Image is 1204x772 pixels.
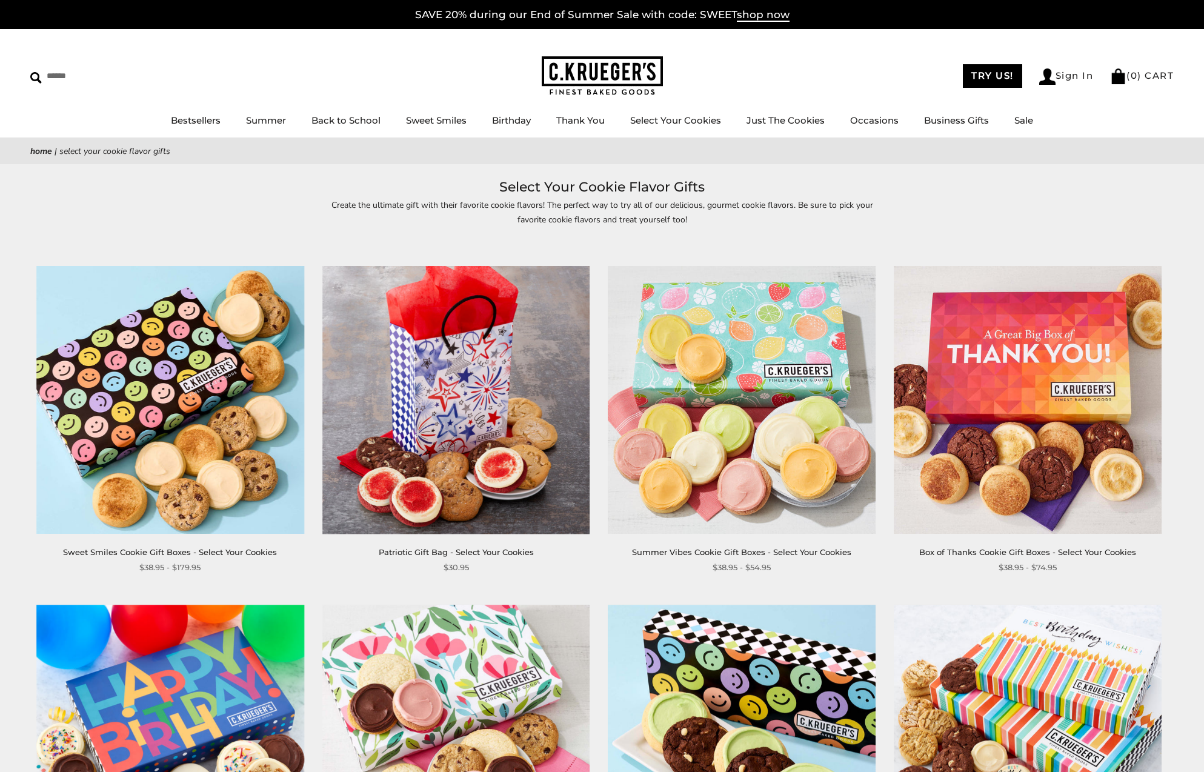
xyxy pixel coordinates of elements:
span: | [55,145,57,157]
img: Summer Vibes Cookie Gift Boxes - Select Your Cookies [608,266,876,534]
a: Sign In [1039,68,1094,85]
a: TRY US! [963,64,1022,88]
a: Sale [1014,115,1033,126]
a: Summer [246,115,286,126]
span: $38.95 - $74.95 [999,561,1057,574]
img: Search [30,72,42,84]
h1: Select Your Cookie Flavor Gifts [48,176,1156,198]
a: Business Gifts [924,115,989,126]
nav: breadcrumbs [30,144,1174,158]
img: Box of Thanks Cookie Gift Boxes - Select Your Cookies [894,266,1162,534]
img: C.KRUEGER'S [542,56,663,96]
span: $30.95 [444,561,469,574]
span: Select Your Cookie Flavor Gifts [59,145,170,157]
a: Sweet Smiles [406,115,467,126]
a: Home [30,145,52,157]
img: Account [1039,68,1056,85]
span: 0 [1131,70,1138,81]
p: Create the ultimate gift with their favorite cookie flavors! The perfect way to try all of our de... [324,198,881,226]
a: Bestsellers [171,115,221,126]
a: (0) CART [1110,70,1174,81]
input: Search [30,67,175,85]
a: Box of Thanks Cookie Gift Boxes - Select Your Cookies [919,547,1136,557]
a: Birthday [492,115,531,126]
a: Occasions [850,115,899,126]
a: Just The Cookies [747,115,825,126]
a: SAVE 20% during our End of Summer Sale with code: SWEETshop now [415,8,790,22]
img: Bag [1110,68,1126,84]
span: $38.95 - $179.95 [139,561,201,574]
img: Sweet Smiles Cookie Gift Boxes - Select Your Cookies [36,266,304,534]
span: shop now [737,8,790,22]
a: Select Your Cookies [630,115,721,126]
img: Patriotic Gift Bag - Select Your Cookies [322,266,590,534]
a: Patriotic Gift Bag - Select Your Cookies [379,547,534,557]
span: $38.95 - $54.95 [713,561,771,574]
a: Summer Vibes Cookie Gift Boxes - Select Your Cookies [632,547,851,557]
a: Thank You [556,115,605,126]
a: Sweet Smiles Cookie Gift Boxes - Select Your Cookies [63,547,277,557]
a: Back to School [311,115,381,126]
